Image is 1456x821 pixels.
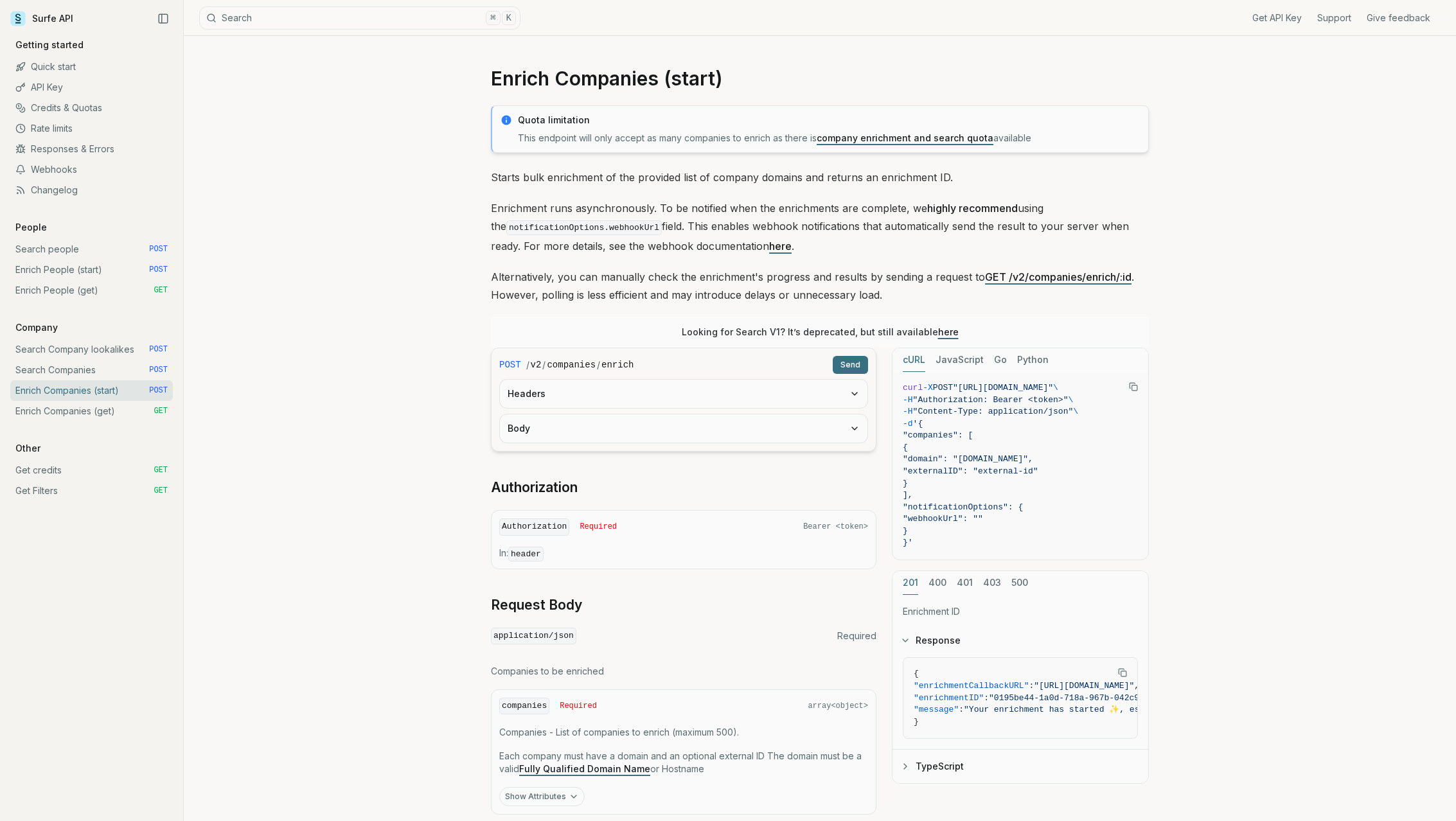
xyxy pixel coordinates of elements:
[10,139,173,159] a: Responses & Errors
[994,348,1007,372] button: Go
[914,681,1029,691] span: "enrichmentCallbackURL"
[1017,348,1049,372] button: Python
[491,479,578,497] a: Authorization
[833,356,868,374] button: Send
[547,358,596,371] code: companies
[491,628,576,645] code: application/json
[518,132,1141,145] p: This endpoint will only accept as many companies to enrich as there is available
[903,395,913,405] span: -H
[601,358,634,371] code: enrich
[580,522,617,532] span: Required
[10,280,173,301] a: Enrich People (get) GET
[1134,681,1139,691] span: ,
[1113,663,1132,682] button: Copy Text
[10,481,173,501] a: Get Filters GET
[154,465,168,475] span: GET
[985,270,1132,283] a: GET /v2/companies/enrich/:id
[500,380,867,408] button: Headers
[10,442,46,455] p: Other
[914,693,984,703] span: "enrichmentID"
[837,630,876,642] span: Required
[499,698,549,715] code: companies
[499,726,868,739] p: Companies - List of companies to enrich (maximum 500).
[499,547,868,561] p: In:
[903,466,1038,476] span: "externalID": "external-id"
[154,9,173,28] button: Collapse Sidebar
[914,717,919,727] span: }
[519,763,650,774] a: Fully Qualified Domain Name
[989,693,1179,703] span: "0195be44-1a0d-718a-967b-042c9d17ffd7"
[903,348,925,372] button: cURL
[531,358,542,371] code: v2
[892,657,1148,749] div: Response
[892,624,1148,657] button: Response
[1367,12,1430,24] a: Give feedback
[913,419,923,428] span: '{
[927,202,1018,215] strong: highly recommend
[953,383,1053,393] span: "[URL][DOMAIN_NAME]"
[10,98,173,118] a: Credits & Quotas
[10,380,173,401] a: Enrich Companies (start) POST
[10,118,173,139] a: Rate limits
[928,571,946,595] button: 400
[491,199,1149,255] p: Enrichment runs asynchronously. To be notified when the enrichments are complete, we using the fi...
[486,11,500,25] kbd: ⌘
[903,538,913,547] span: }'
[491,168,1149,186] p: Starts bulk enrichment of the provided list of company domains and returns an enrichment ID.
[149,365,168,375] span: POST
[149,244,168,254] span: POST
[10,221,52,234] p: People
[923,383,933,393] span: -X
[542,358,546,371] span: /
[1053,383,1058,393] span: \
[10,360,173,380] a: Search Companies POST
[499,518,569,536] code: Authorization
[913,407,1074,416] span: "Content-Type: application/json"
[938,326,959,337] a: here
[10,460,173,481] a: Get credits GET
[154,285,168,296] span: GET
[526,358,529,371] span: /
[903,479,908,488] span: }
[518,114,1141,127] p: Quota limitation
[149,385,168,396] span: POST
[903,443,908,452] span: {
[903,514,983,524] span: "webhookUrl": ""
[682,326,959,339] p: Looking for Search V1? It’s deprecated, but still available
[892,750,1148,783] button: TypeScript
[491,596,582,614] a: Request Body
[913,395,1069,405] span: "Authorization: Bearer <token>"
[10,180,173,200] a: Changelog
[10,339,173,360] a: Search Company lookalikes POST
[149,265,168,275] span: POST
[959,705,964,714] span: :
[1124,377,1143,396] button: Copy Text
[508,547,544,561] code: header
[957,571,973,595] button: 401
[10,39,89,51] p: Getting started
[1073,407,1078,416] span: \
[903,407,913,416] span: -H
[903,454,1033,464] span: "domain": "[DOMAIN_NAME]",
[499,750,868,775] p: Each company must have a domain and an optional external ID The domain must be a valid or Hostname
[10,239,173,260] a: Search people POST
[500,414,867,443] button: Body
[506,220,662,235] code: notificationOptions.webhookUrl
[10,159,173,180] a: Webhooks
[154,406,168,416] span: GET
[803,522,868,532] span: Bearer <token>
[154,486,168,496] span: GET
[808,701,868,711] span: array<object>
[769,240,792,252] a: here
[499,358,521,371] span: POST
[903,430,973,440] span: "companies": [
[491,665,876,678] p: Companies to be enriched
[199,6,520,30] button: Search⌘K
[502,11,516,25] kbd: K
[10,260,173,280] a: Enrich People (start) POST
[914,669,919,678] span: {
[149,344,168,355] span: POST
[933,383,953,393] span: POST
[903,605,1138,618] p: Enrichment ID
[1317,12,1351,24] a: Support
